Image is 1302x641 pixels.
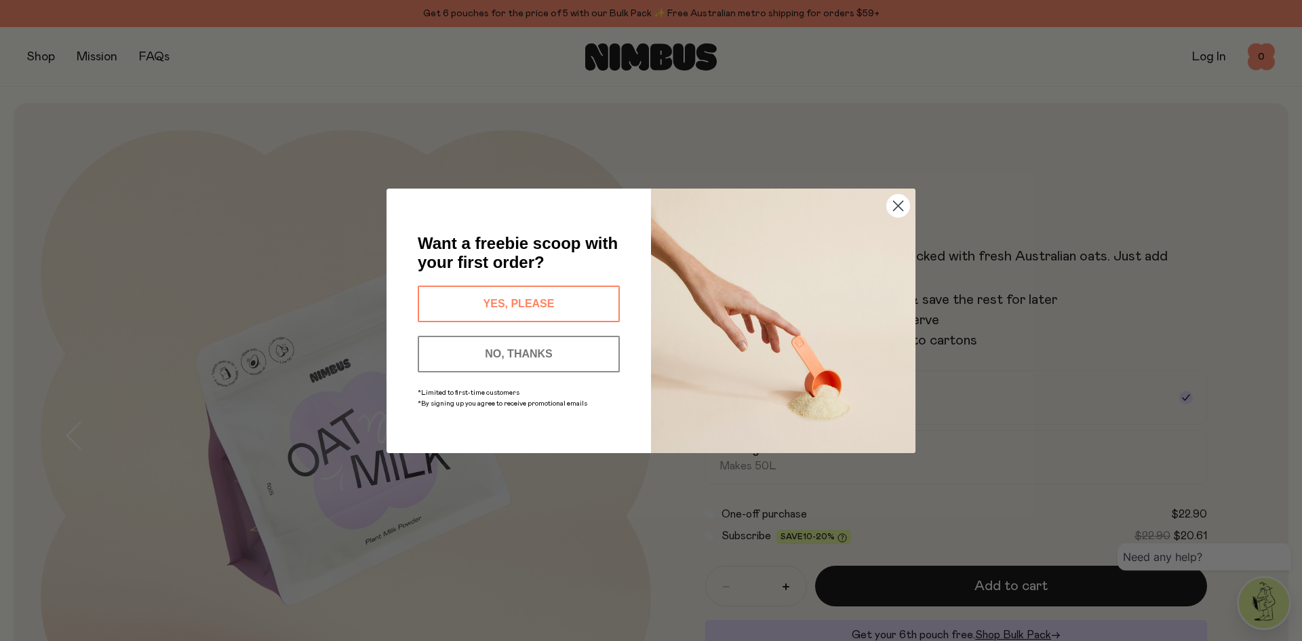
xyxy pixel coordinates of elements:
span: Want a freebie scoop with your first order? [418,234,618,271]
button: NO, THANKS [418,336,620,372]
button: YES, PLEASE [418,286,620,322]
span: *By signing up you agree to receive promotional emails [418,400,587,407]
button: Close dialog [886,194,910,218]
span: *Limited to first-time customers [418,389,519,396]
img: c0d45117-8e62-4a02-9742-374a5db49d45.jpeg [651,189,915,453]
